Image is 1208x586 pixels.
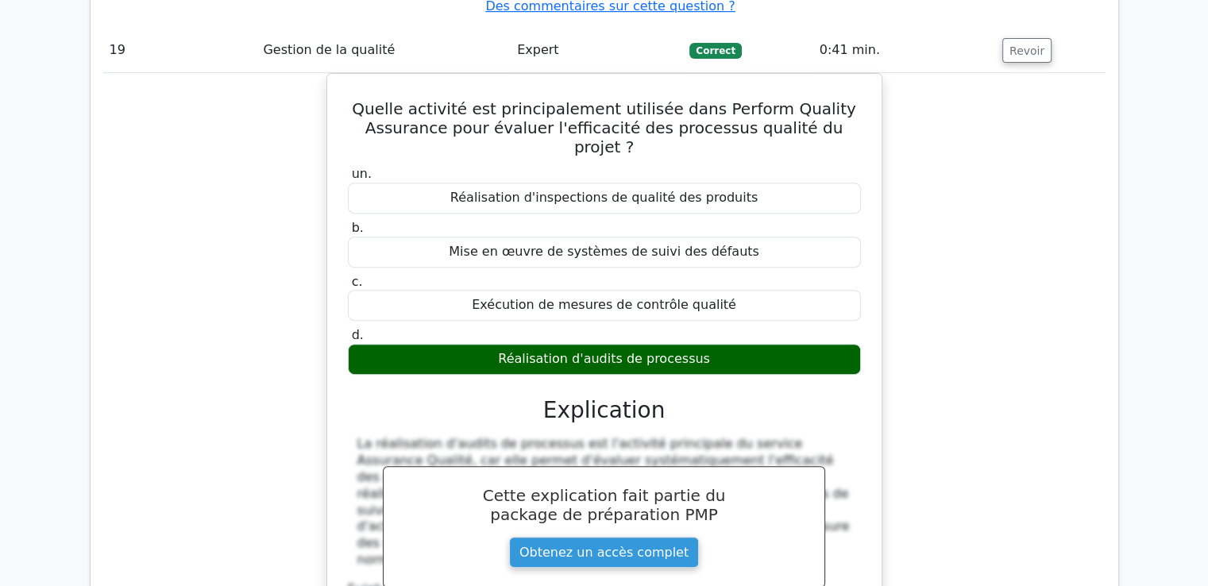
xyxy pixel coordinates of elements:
font: Réalisation d'inspections de qualité des produits [450,190,758,205]
font: Revoir [1009,44,1044,56]
a: Obtenez un accès complet [509,537,699,568]
font: Explication [543,397,666,423]
font: b. [352,220,364,235]
font: Mise en œuvre de systèmes de suivi des défauts [449,244,759,259]
button: Revoir [1002,38,1052,64]
font: 19 [110,42,125,57]
font: La réalisation d'audits de processus est l'activité principale du service Assurance Qualité, car ... [357,436,850,567]
font: Exécution de mesures de contrôle qualité [472,297,736,312]
font: Correct [696,45,735,56]
font: Réalisation d'audits de processus [498,351,710,366]
font: 0:41 min. [820,42,880,57]
font: un. [352,166,372,181]
font: Quelle activité est principalement utilisée dans Perform Quality Assurance pour évaluer l'efficac... [352,99,855,156]
font: c. [352,274,363,289]
font: Expert [517,42,558,57]
font: Gestion de la qualité [263,42,395,57]
font: d. [352,327,364,342]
